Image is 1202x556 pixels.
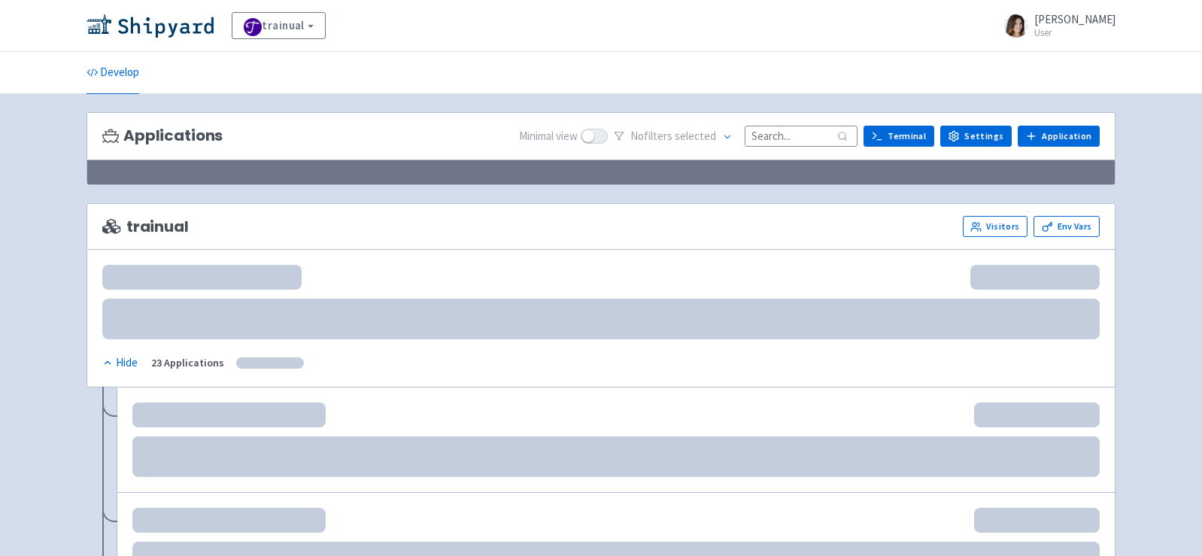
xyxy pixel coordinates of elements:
[745,126,857,146] input: Search...
[1018,126,1100,147] a: Application
[940,126,1012,147] a: Settings
[232,12,326,39] a: trainual
[1034,12,1115,26] span: [PERSON_NAME]
[102,354,138,372] div: Hide
[995,14,1115,38] a: [PERSON_NAME] User
[675,129,716,143] span: selected
[87,52,139,94] a: Develop
[1034,216,1100,237] a: Env Vars
[87,14,214,38] img: Shipyard logo
[102,354,139,372] button: Hide
[1034,28,1115,38] small: User
[864,126,934,147] a: Terminal
[151,354,224,372] div: 23 Applications
[963,216,1027,237] a: Visitors
[630,128,716,145] span: No filter s
[102,218,189,235] span: trainual
[519,128,578,145] span: Minimal view
[102,127,223,144] h3: Applications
